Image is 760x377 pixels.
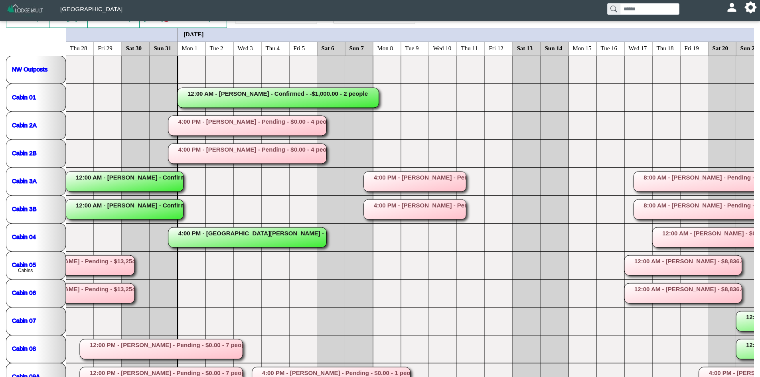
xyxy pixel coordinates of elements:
text: Fri 12 [489,45,503,51]
text: Mon 1 [182,45,198,51]
text: Sat 30 [126,45,142,51]
a: Cabin 08 [12,345,36,351]
text: [DATE] [184,31,204,37]
text: Sat 13 [517,45,533,51]
text: Tue 2 [210,45,223,51]
text: Mon 15 [573,45,592,51]
text: Thu 11 [461,45,478,51]
text: Fri 19 [685,45,699,51]
text: Wed 17 [629,45,647,51]
svg: search [610,6,617,12]
svg: person fill [729,4,735,10]
text: Sat 20 [713,45,728,51]
text: Wed 3 [238,45,253,51]
text: Fri 29 [98,45,113,51]
a: Cabin 06 [12,289,36,296]
text: Sat 6 [322,45,335,51]
text: Sun 7 [349,45,364,51]
a: Cabin 3A [12,177,37,184]
text: Tue 9 [405,45,419,51]
text: Thu 18 [657,45,674,51]
text: Sun 21 [740,45,758,51]
a: Cabin 04 [12,233,36,240]
text: Thu 28 [70,45,87,51]
text: Cabins [18,268,33,273]
a: Cabin 2B [12,149,37,156]
text: Tue 16 [601,45,618,51]
text: Sun 31 [154,45,172,51]
svg: gear fill [748,4,754,10]
a: NW Outposts [12,65,47,72]
text: Wed 10 [433,45,452,51]
a: Cabin 2A [12,121,37,128]
text: Fri 5 [294,45,305,51]
a: Cabin 07 [12,317,36,324]
text: Mon 8 [377,45,393,51]
text: Thu 4 [266,45,280,51]
a: Cabin 05 [12,261,36,268]
a: Cabin 01 [12,93,36,100]
a: Cabin 3B [12,205,37,212]
img: Z [6,3,44,17]
text: Sun 14 [545,45,563,51]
